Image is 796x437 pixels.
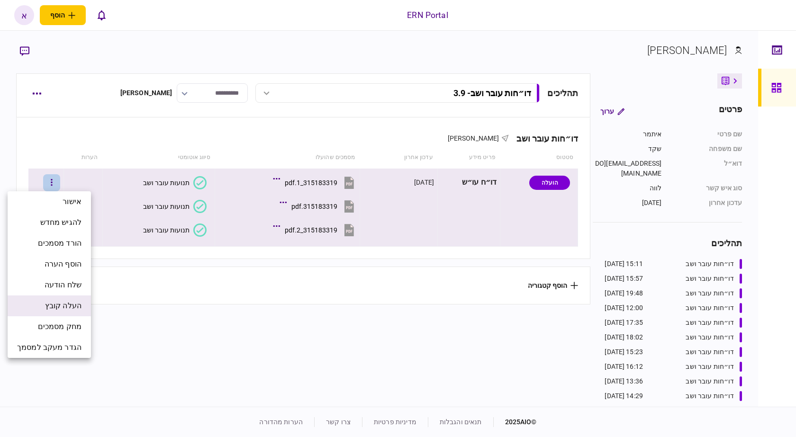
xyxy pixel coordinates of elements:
[38,321,81,332] span: מחק מסמכים
[63,196,81,207] span: אישור
[38,238,81,249] span: הורד מסמכים
[45,300,81,312] span: העלה קובץ
[17,342,81,353] span: הגדר מעקב למסמך
[40,217,81,228] span: להגיש מחדש
[45,259,81,270] span: הוסף הערה
[45,279,81,291] span: שלח הודעה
